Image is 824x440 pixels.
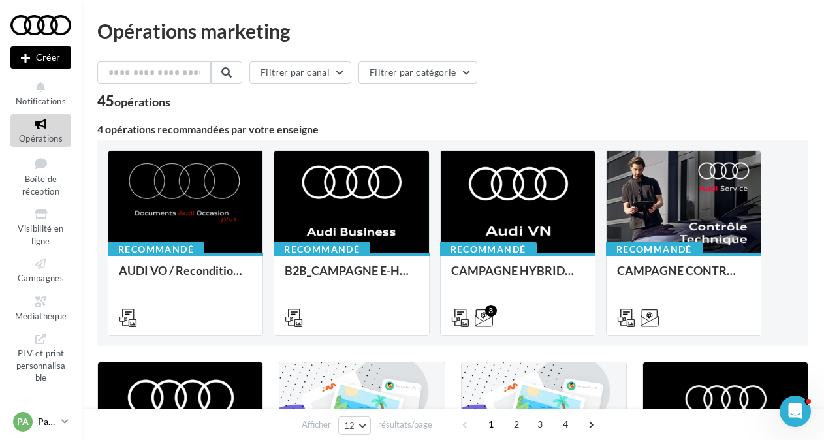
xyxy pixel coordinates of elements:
span: Opérations [19,133,63,144]
span: PA [17,415,29,428]
div: Recommandé [108,242,204,257]
div: Recommandé [606,242,703,257]
a: Campagnes [10,254,71,286]
p: Partenaire Audi [38,415,56,428]
div: Recommandé [440,242,537,257]
a: Opérations [10,114,71,146]
button: 12 [338,416,372,435]
span: 3 [530,414,550,435]
div: 3 [485,305,497,317]
a: Médiathèque [10,292,71,324]
button: Filtrer par catégorie [358,61,477,84]
div: Nouvelle campagne [10,46,71,69]
a: PLV et print personnalisable [10,329,71,386]
div: CAMPAGNE HYBRIDE RECHARGEABLE [451,264,584,290]
span: 4 [555,414,576,435]
button: Filtrer par canal [249,61,351,84]
span: 1 [481,414,501,435]
div: opérations [114,96,170,108]
span: Boîte de réception [22,174,59,196]
div: B2B_CAMPAGNE E-HYBRID OCTOBRE [285,264,418,290]
button: Notifications [10,77,71,109]
div: 4 opérations recommandées par votre enseigne [97,124,808,134]
div: 45 [97,94,170,108]
span: Notifications [16,96,66,106]
iframe: Intercom live chat [780,396,811,427]
div: Opérations marketing [97,21,808,40]
a: PA Partenaire Audi [10,409,71,434]
span: Médiathèque [15,311,67,321]
span: 12 [344,420,355,431]
span: Afficher [302,418,331,431]
span: 2 [506,414,527,435]
span: PLV et print personnalisable [16,345,66,383]
span: Campagnes [18,273,64,283]
span: résultats/page [378,418,432,431]
span: Visibilité en ligne [18,223,63,246]
a: Visibilité en ligne [10,204,71,249]
div: Recommandé [274,242,370,257]
a: Boîte de réception [10,152,71,200]
div: AUDI VO / Reconditionné [119,264,252,290]
button: Créer [10,46,71,69]
div: CAMPAGNE CONTROLE TECHNIQUE 25€ OCTOBRE [617,264,750,290]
